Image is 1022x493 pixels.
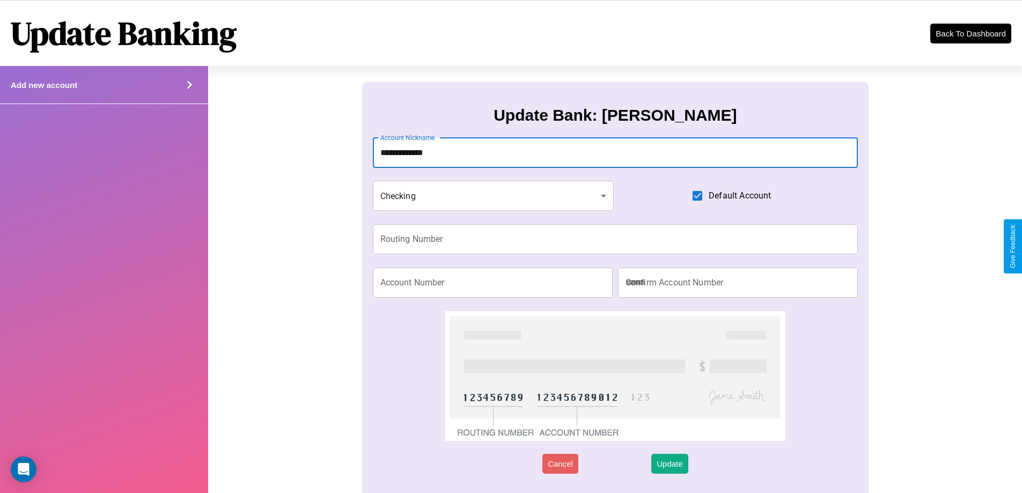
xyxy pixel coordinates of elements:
div: Open Intercom Messenger [11,457,36,482]
h4: Add new account [11,80,77,90]
div: Checking [373,181,614,211]
div: Give Feedback [1009,225,1017,268]
label: Account Nickname [380,133,435,142]
button: Update [651,454,688,474]
h1: Update Banking [11,11,237,55]
img: check [445,311,785,441]
button: Cancel [542,454,578,474]
button: Back To Dashboard [930,24,1011,43]
h3: Update Bank: [PERSON_NAME] [494,106,737,124]
span: Default Account [709,189,771,202]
